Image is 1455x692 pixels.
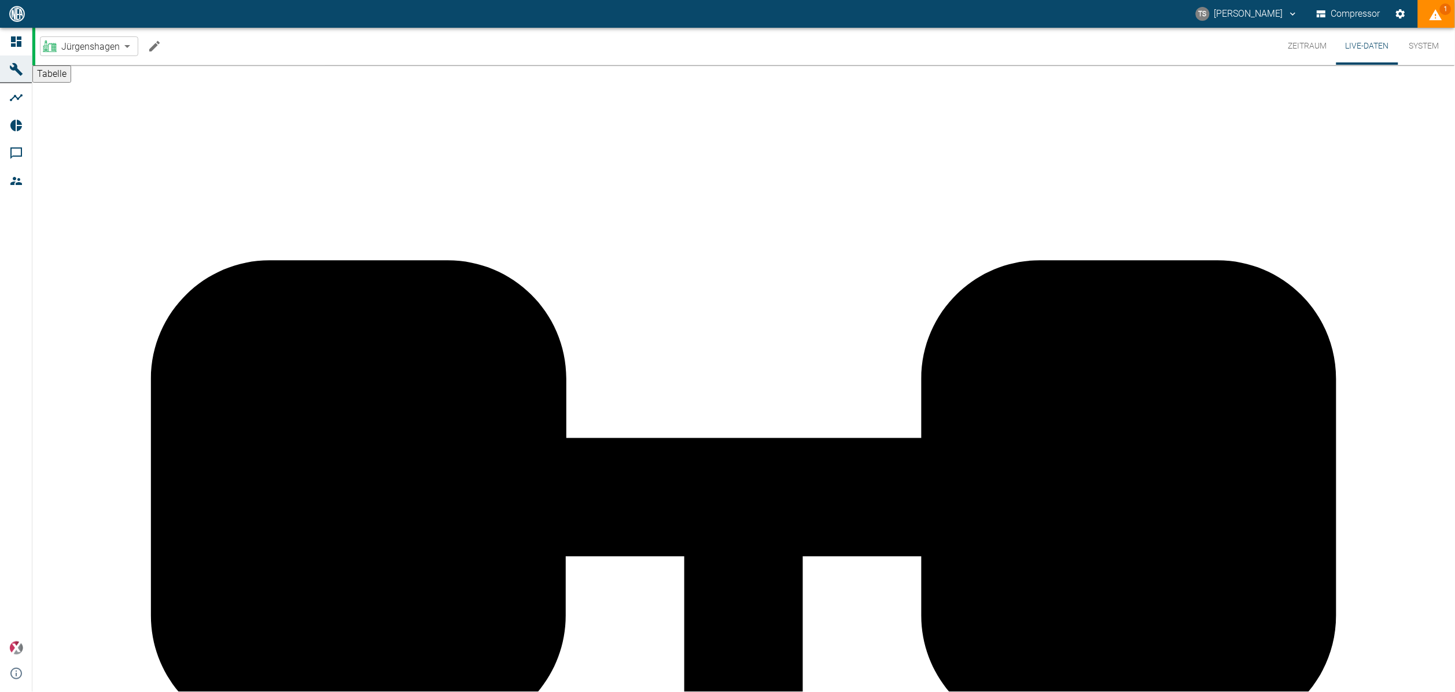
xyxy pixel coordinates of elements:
[1440,3,1452,15] span: 1
[32,65,71,83] button: Tabelle
[1314,3,1383,24] button: Compressor
[1196,7,1210,21] div: TS
[9,641,23,655] img: Xplore Logo
[1279,28,1336,65] button: Zeitraum
[61,40,120,53] span: Jürgenshagen
[8,6,26,21] img: logo
[1336,28,1398,65] button: Live-Daten
[143,35,166,58] button: Machine bearbeiten
[1398,28,1450,65] button: System
[1194,3,1300,24] button: timo.streitbuerger@arcanum-energy.de
[1390,3,1411,24] button: Einstellungen
[43,39,120,53] a: Jürgenshagen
